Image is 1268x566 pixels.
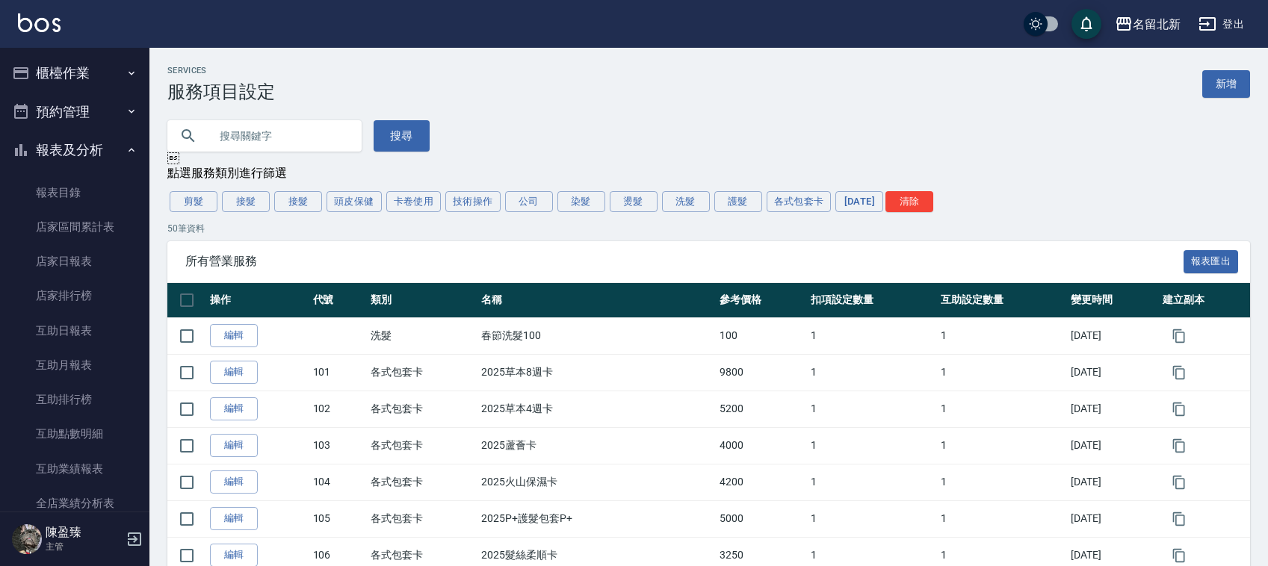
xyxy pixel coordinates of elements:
[557,191,605,212] button: 染髮
[6,314,143,348] a: 互助日報表
[367,391,477,427] td: 各式包套卡
[1202,70,1250,98] a: 新增
[937,317,1067,354] td: 1
[12,524,42,554] img: Person
[1071,9,1101,39] button: save
[210,434,258,457] a: 編輯
[6,210,143,244] a: 店家區間累計表
[167,222,1250,235] p: 50 筆資料
[807,427,937,464] td: 1
[167,166,1250,181] div: 點選服務類別進行篩選
[167,81,275,102] h3: 服務項目設定
[374,120,430,152] button: 搜尋
[6,175,143,210] a: 報表目錄
[445,191,501,212] button: 技術操作
[716,464,807,500] td: 4200
[885,191,933,212] button: 清除
[505,191,553,212] button: 公司
[6,417,143,451] a: 互助點數明細
[18,13,61,32] img: Logo
[1067,317,1158,354] td: [DATE]
[367,317,477,354] td: 洗髮
[170,191,217,212] button: 剪髮
[1193,10,1250,38] button: 登出
[1067,391,1158,427] td: [DATE]
[210,470,258,494] a: 編輯
[46,525,122,540] h5: 陳盈臻
[210,397,258,420] a: 編輯
[309,391,368,427] td: 102
[210,361,258,384] a: 編輯
[716,427,807,464] td: 4000
[386,191,442,212] button: 卡卷使用
[662,191,710,212] button: 洗髮
[1184,253,1239,267] a: 報表匯出
[714,191,762,212] button: 護髮
[6,279,143,313] a: 店家排行榜
[477,427,715,464] td: 2025蘆薈卡
[167,66,275,75] h2: Services
[6,131,143,170] button: 報表及分析
[1067,283,1158,318] th: 變更時間
[210,324,258,347] a: 編輯
[807,391,937,427] td: 1
[46,540,122,553] p: 主管
[807,283,937,318] th: 扣項設定數量
[6,244,143,279] a: 店家日報表
[209,116,350,156] input: 搜尋關鍵字
[807,500,937,537] td: 1
[477,317,715,354] td: 春節洗髮100
[1067,427,1158,464] td: [DATE]
[937,354,1067,391] td: 1
[309,500,368,537] td: 105
[210,507,258,530] a: 編輯
[716,283,807,318] th: 參考價格
[367,500,477,537] td: 各式包套卡
[807,317,937,354] td: 1
[309,464,368,500] td: 104
[309,427,368,464] td: 103
[477,464,715,500] td: 2025火山保濕卡
[1109,9,1187,40] button: 名留北新
[367,354,477,391] td: 各式包套卡
[1184,250,1239,273] button: 報表匯出
[477,500,715,537] td: 2025P+護髮包套P+
[274,191,322,212] button: 接髮
[1067,464,1158,500] td: [DATE]
[835,191,883,212] button: [DATE]
[367,427,477,464] td: 各式包套卡
[937,427,1067,464] td: 1
[6,486,143,520] a: 全店業績分析表
[367,464,477,500] td: 各式包套卡
[716,354,807,391] td: 9800
[937,464,1067,500] td: 1
[327,191,382,212] button: 頭皮保健
[6,93,143,131] button: 預約管理
[1159,283,1250,318] th: 建立副本
[1067,354,1158,391] td: [DATE]
[807,464,937,500] td: 1
[767,191,832,212] button: 各式包套卡
[716,391,807,427] td: 5200
[477,354,715,391] td: 2025草本8週卡
[716,317,807,354] td: 100
[477,391,715,427] td: 2025草本4週卡
[6,382,143,417] a: 互助排行榜
[937,391,1067,427] td: 1
[6,54,143,93] button: 櫃檯作業
[1133,15,1181,34] div: 名留北新
[309,354,368,391] td: 101
[6,348,143,382] a: 互助月報表
[367,283,477,318] th: 類別
[309,283,368,318] th: 代號
[937,500,1067,537] td: 1
[477,283,715,318] th: 名稱
[6,452,143,486] a: 互助業績報表
[716,500,807,537] td: 5000
[206,283,309,318] th: 操作
[610,191,658,212] button: 燙髮
[222,191,270,212] button: 接髮
[937,283,1067,318] th: 互助設定數量
[1067,500,1158,537] td: [DATE]
[807,354,937,391] td: 1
